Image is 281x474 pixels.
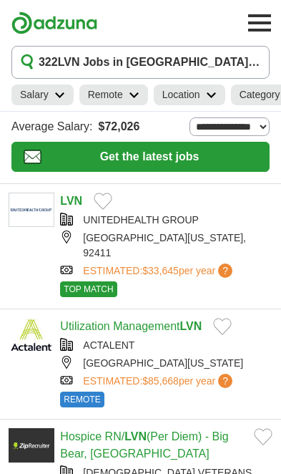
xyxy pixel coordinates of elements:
[9,318,54,352] img: Actalent logo
[79,84,148,105] a: Remote
[39,54,58,71] span: 322
[83,214,199,226] a: UNITEDHEALTH GROUP
[60,231,272,261] div: [GEOGRAPHIC_DATA][US_STATE], 92411
[11,84,74,105] a: Salary
[83,263,235,279] a: ESTIMATED:$33,645per year?
[11,117,270,136] div: Average Salary:
[60,320,202,332] a: Utilization ManagementLVN
[213,318,232,335] button: Add to favorite jobs
[9,428,54,463] img: Company logo
[20,87,49,102] h2: Salary
[60,281,117,297] span: TOP MATCH
[60,195,82,207] a: LVN
[99,118,140,135] span: $72,026
[11,142,270,172] button: Get the latest jobs
[41,148,257,165] span: Get the latest jobs
[218,374,232,388] span: ?
[254,428,272,445] button: Add to favorite jobs
[142,265,179,276] span: $33,645
[9,193,54,227] img: UnitedHealth Group logo
[240,87,280,102] h2: Category
[60,356,272,371] div: [GEOGRAPHIC_DATA][US_STATE]
[244,7,275,39] button: Toggle main navigation menu
[11,46,270,79] button: 322LVN Jobs in [GEOGRAPHIC_DATA], [GEOGRAPHIC_DATA]
[60,392,104,407] span: REMOTE
[94,193,112,210] button: Add to favorite jobs
[142,375,179,387] span: $85,668
[11,11,97,34] img: Adzuna logo
[154,84,225,105] a: Location
[124,430,147,442] strong: LVN
[218,263,232,278] span: ?
[39,54,260,71] h1: LVN Jobs in [GEOGRAPHIC_DATA], [GEOGRAPHIC_DATA]
[83,374,235,389] a: ESTIMATED:$85,668per year?
[83,339,134,351] a: ACTALENT
[180,320,202,332] strong: LVN
[60,430,228,460] a: Hospice RN/LVN(Per Diem) - Big Bear, [GEOGRAPHIC_DATA]
[88,87,123,102] h2: Remote
[162,87,200,102] h2: Location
